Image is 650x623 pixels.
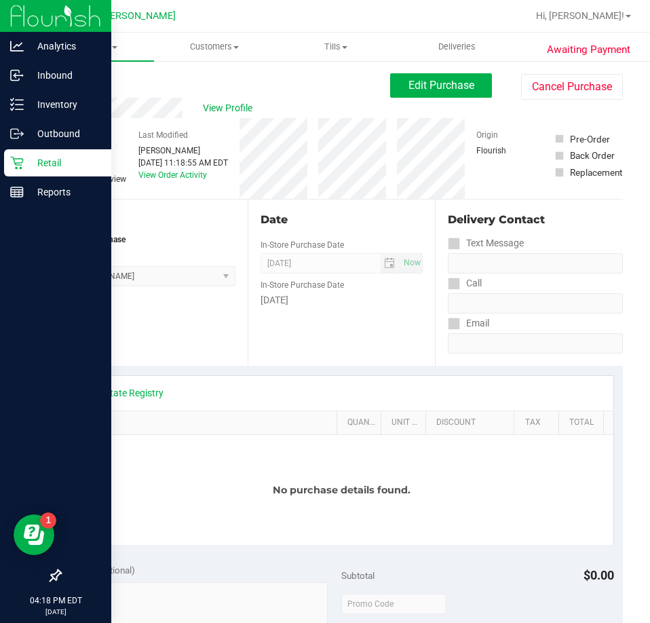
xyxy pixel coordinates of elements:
span: $0.00 [584,568,614,582]
p: Retail [24,155,105,171]
a: Tax [525,417,554,428]
input: Promo Code [341,594,446,614]
p: Inventory [24,96,105,113]
span: Awaiting Payment [547,42,630,58]
div: Location [60,212,235,228]
a: SKU [80,417,331,428]
p: Outbound [24,126,105,142]
label: Call [448,273,482,293]
span: Tills [275,41,396,53]
div: Flourish [476,145,544,157]
div: Replacement [570,166,622,179]
a: Total [569,417,598,428]
div: Pre-Order [570,132,610,146]
inline-svg: Inventory [10,98,24,111]
p: Reports [24,184,105,200]
inline-svg: Inbound [10,69,24,82]
label: In-Store Purchase Date [261,239,344,251]
div: No purchase details found. [70,435,613,545]
label: Origin [476,129,498,141]
span: Deliveries [420,41,494,53]
div: [PERSON_NAME] [138,145,228,157]
inline-svg: Reports [10,185,24,199]
a: Deliveries [396,33,518,61]
a: Quantity [347,417,376,428]
span: Edit Purchase [408,79,474,92]
button: Cancel Purchase [521,74,623,100]
label: In-Store Purchase Date [261,279,344,291]
a: Tills [275,33,396,61]
span: [PERSON_NAME] [101,10,176,22]
a: View State Registry [82,386,164,400]
inline-svg: Analytics [10,39,24,53]
div: [DATE] [261,293,423,307]
a: Customers [154,33,275,61]
div: Date [261,212,423,228]
a: Unit Price [391,417,420,428]
a: View Order Activity [138,170,207,180]
span: View Profile [203,101,257,115]
div: Delivery Contact [448,212,623,228]
div: Back Order [570,149,615,162]
div: [DATE] 11:18:55 AM EDT [138,157,228,169]
p: Analytics [24,38,105,54]
span: Subtotal [341,570,375,581]
span: Hi, [PERSON_NAME]! [536,10,624,21]
span: Customers [155,41,275,53]
inline-svg: Outbound [10,127,24,140]
p: 04:18 PM EDT [6,594,105,607]
inline-svg: Retail [10,156,24,170]
iframe: Resource center [14,514,54,555]
p: [DATE] [6,607,105,617]
button: Edit Purchase [390,73,492,98]
label: Text Message [448,233,524,253]
label: Last Modified [138,129,188,141]
iframe: Resource center unread badge [40,512,56,529]
a: Discount [436,417,509,428]
input: Format: (999) 999-9999 [448,253,623,273]
p: Inbound [24,67,105,83]
label: Email [448,314,489,333]
input: Format: (999) 999-9999 [448,293,623,314]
